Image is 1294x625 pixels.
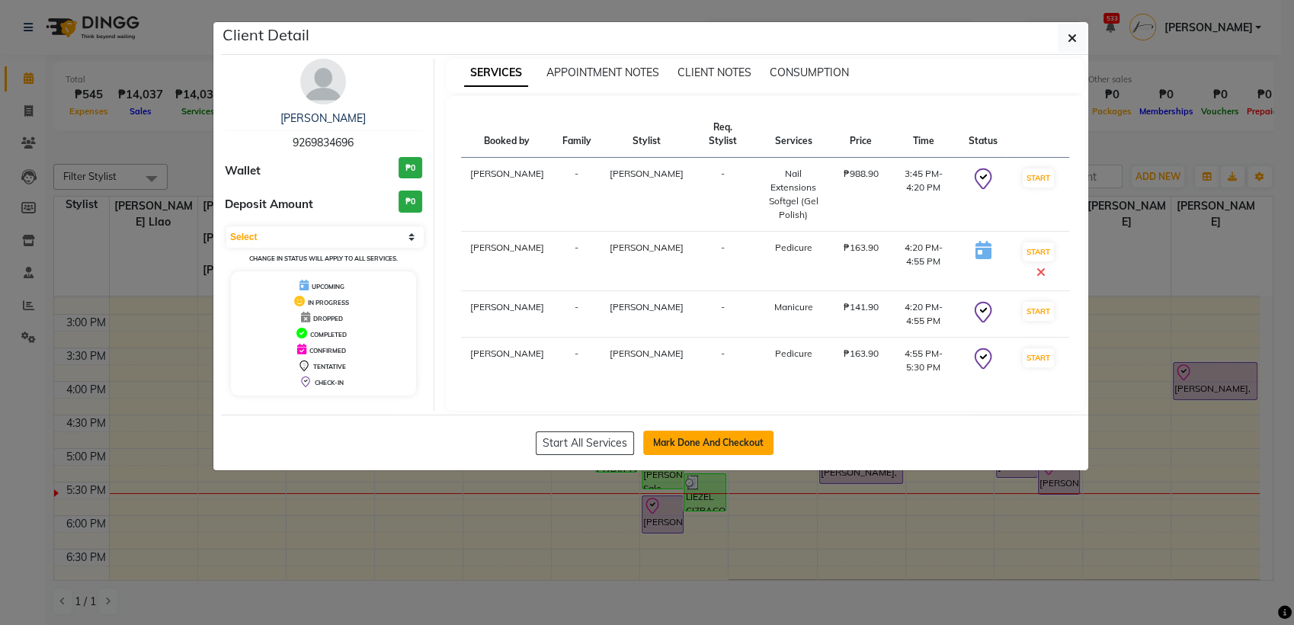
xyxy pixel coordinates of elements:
td: 4:20 PM-4:55 PM [887,291,959,338]
td: - [693,232,753,291]
span: TENTATIVE [313,363,346,370]
span: 9269834696 [293,136,354,149]
td: [PERSON_NAME] [461,291,553,338]
td: [PERSON_NAME] [461,158,553,232]
div: Manicure [761,300,825,314]
td: [PERSON_NAME] [461,338,553,384]
button: START [1023,168,1054,187]
span: CONSUMPTION [770,66,849,79]
th: Booked by [461,111,553,158]
span: APPOINTMENT NOTES [546,66,659,79]
span: CONFIRMED [309,347,346,354]
button: Start All Services [536,431,634,455]
div: Pedicure [761,241,825,255]
span: CHECK-IN [315,379,344,386]
th: Family [553,111,601,158]
td: - [693,158,753,232]
h3: ₱0 [399,157,422,179]
th: Services [752,111,834,158]
th: Status [959,111,1007,158]
span: [PERSON_NAME] [610,242,684,253]
span: Wallet [225,162,261,180]
span: [PERSON_NAME] [610,168,684,179]
th: Time [887,111,959,158]
div: ₱141.90 [843,300,878,314]
button: START [1023,302,1054,321]
span: [PERSON_NAME] [610,301,684,312]
span: CLIENT NOTES [677,66,751,79]
div: ₱988.90 [843,167,878,181]
td: 3:45 PM-4:20 PM [887,158,959,232]
span: [PERSON_NAME] [610,348,684,359]
th: Stylist [601,111,693,158]
th: Req. Stylist [693,111,753,158]
button: START [1023,242,1054,261]
span: COMPLETED [310,331,347,338]
button: Mark Done And Checkout [643,431,774,455]
span: IN PROGRESS [308,299,349,306]
small: Change in status will apply to all services. [249,255,398,262]
td: - [553,338,601,384]
td: - [553,232,601,291]
h5: Client Detail [223,24,309,46]
span: Deposit Amount [225,196,313,213]
div: Nail Extensions Softgel (Gel Polish) [761,167,825,222]
span: SERVICES [464,59,528,87]
td: - [693,338,753,384]
td: [PERSON_NAME] [461,232,553,291]
span: DROPPED [313,315,343,322]
td: - [693,291,753,338]
button: START [1023,348,1054,367]
div: Pedicure [761,347,825,361]
div: ₱163.90 [843,241,878,255]
td: - [553,158,601,232]
a: [PERSON_NAME] [280,111,366,125]
td: - [553,291,601,338]
th: Price [834,111,887,158]
td: 4:20 PM-4:55 PM [887,232,959,291]
td: 4:55 PM-5:30 PM [887,338,959,384]
img: avatar [300,59,346,104]
div: ₱163.90 [843,347,878,361]
span: UPCOMING [312,283,344,290]
h3: ₱0 [399,191,422,213]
